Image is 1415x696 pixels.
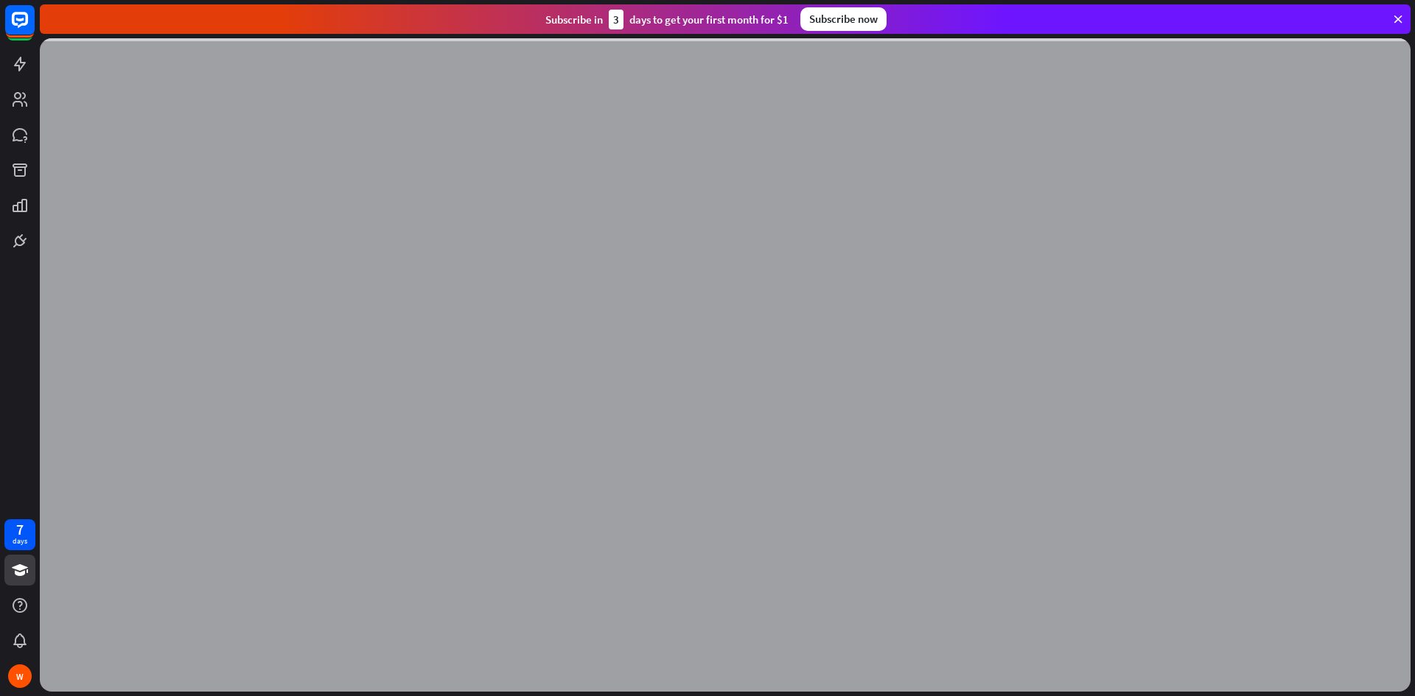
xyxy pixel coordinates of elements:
[800,7,887,31] div: Subscribe now
[545,10,789,29] div: Subscribe in days to get your first month for $1
[4,519,35,550] a: 7 days
[13,536,27,546] div: days
[8,664,32,688] div: W
[16,523,24,536] div: 7
[609,10,623,29] div: 3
